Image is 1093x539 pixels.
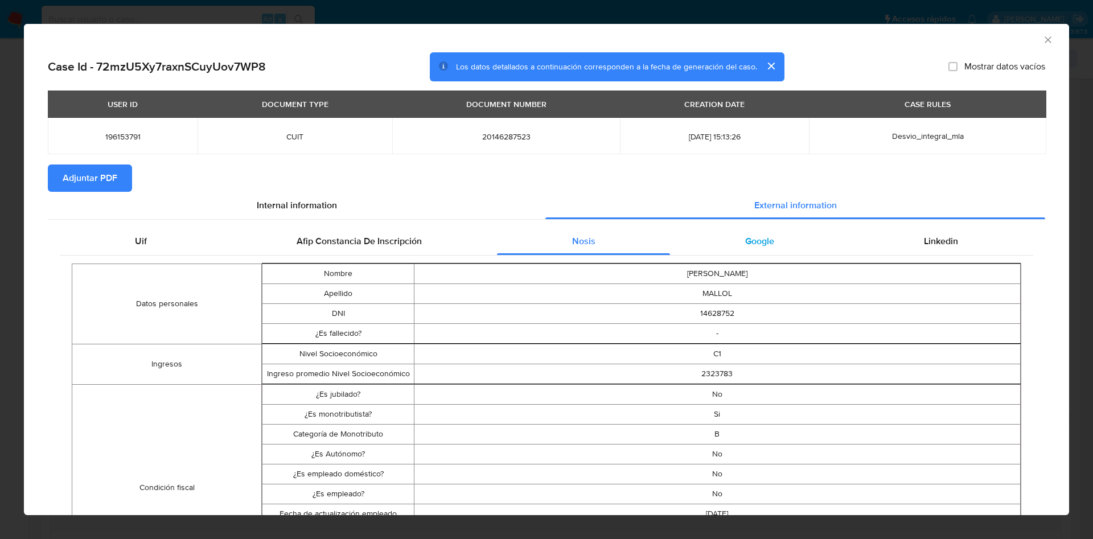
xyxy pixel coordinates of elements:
[414,364,1020,384] td: 2323783
[48,164,132,192] button: Adjuntar PDF
[297,234,422,248] span: Afip Constancia De Inscripción
[63,166,117,191] span: Adjuntar PDF
[60,228,1033,255] div: Detailed external info
[262,464,414,484] td: ¿Es empleado doméstico?
[255,94,335,114] div: DOCUMENT TYPE
[456,61,757,72] span: Los datos detallados a continuación corresponden a la fecha de generación del caso.
[72,264,262,344] td: Datos personales
[414,264,1020,283] td: [PERSON_NAME]
[572,234,595,248] span: Nosis
[262,424,414,444] td: Categoría de Monotributo
[414,283,1020,303] td: MALLOL
[754,199,837,212] span: External information
[414,424,1020,444] td: B
[262,264,414,283] td: Nombre
[135,234,147,248] span: Uif
[414,384,1020,404] td: No
[414,323,1020,343] td: -
[262,364,414,384] td: Ingreso promedio Nivel Socioeconómico
[414,444,1020,464] td: No
[262,444,414,464] td: ¿Es Autónomo?
[634,131,796,142] span: [DATE] 15:13:26
[406,131,606,142] span: 20146287523
[262,404,414,424] td: ¿Es monotributista?
[414,504,1020,524] td: [DATE]
[757,52,784,80] button: cerrar
[262,283,414,303] td: Apellido
[459,94,553,114] div: DOCUMENT NUMBER
[1042,34,1053,44] button: Cerrar ventana
[898,94,958,114] div: CASE RULES
[262,484,414,504] td: ¿Es empleado?
[211,131,379,142] span: CUIT
[414,303,1020,323] td: 14628752
[48,192,1045,219] div: Detailed info
[262,303,414,323] td: DNI
[61,131,184,142] span: 196153791
[892,130,964,142] span: Desvio_integral_mla
[745,234,774,248] span: Google
[414,464,1020,484] td: No
[262,344,414,364] td: Nivel Socioeconómico
[257,199,337,212] span: Internal information
[101,94,145,114] div: USER ID
[72,344,262,384] td: Ingresos
[924,234,958,248] span: Linkedin
[24,24,1069,515] div: closure-recommendation-modal
[48,59,266,74] h2: Case Id - 72mzU5Xy7raxnSCuyUov7WP8
[948,62,958,71] input: Mostrar datos vacíos
[262,384,414,404] td: ¿Es jubilado?
[414,344,1020,364] td: C1
[414,404,1020,424] td: Si
[414,484,1020,504] td: No
[262,323,414,343] td: ¿Es fallecido?
[262,504,414,524] td: Fecha de actualización empleado
[964,61,1045,72] span: Mostrar datos vacíos
[677,94,751,114] div: CREATION DATE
